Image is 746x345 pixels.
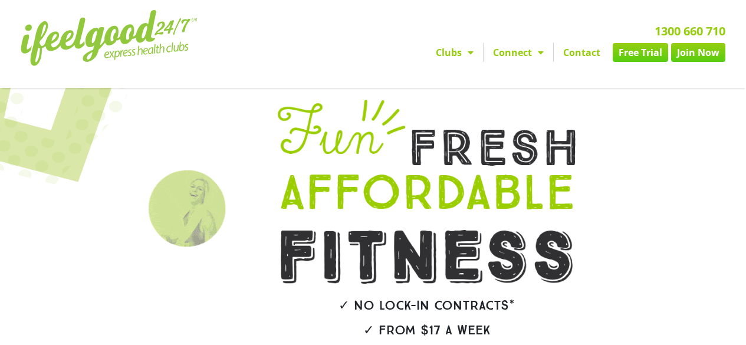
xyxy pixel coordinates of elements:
[271,43,725,62] nav: Menu
[655,23,725,39] a: 1300 660 710
[484,43,553,62] a: Connect
[613,43,668,62] a: Free Trial
[245,324,609,337] h2: ✓ From $17 a week
[554,43,610,62] a: Contact
[426,43,483,62] a: Clubs
[245,299,609,312] h2: ✓ No lock-in contracts*
[671,43,725,62] a: Join Now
